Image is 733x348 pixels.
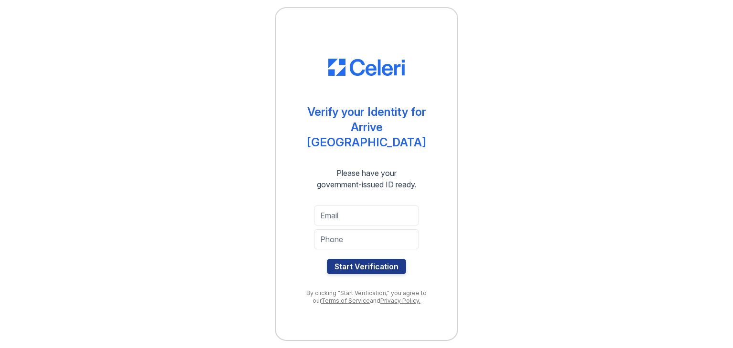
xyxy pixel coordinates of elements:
[328,59,405,76] img: CE_Logo_Blue-a8612792a0a2168367f1c8372b55b34899dd931a85d93a1a3d3e32e68fde9ad4.png
[314,229,419,249] input: Phone
[295,104,438,150] div: Verify your Identity for Arrive [GEOGRAPHIC_DATA]
[321,297,370,304] a: Terms of Service
[380,297,420,304] a: Privacy Policy.
[300,167,434,190] div: Please have your government-issued ID ready.
[314,205,419,225] input: Email
[327,259,406,274] button: Start Verification
[295,289,438,305] div: By clicking "Start Verification," you agree to our and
